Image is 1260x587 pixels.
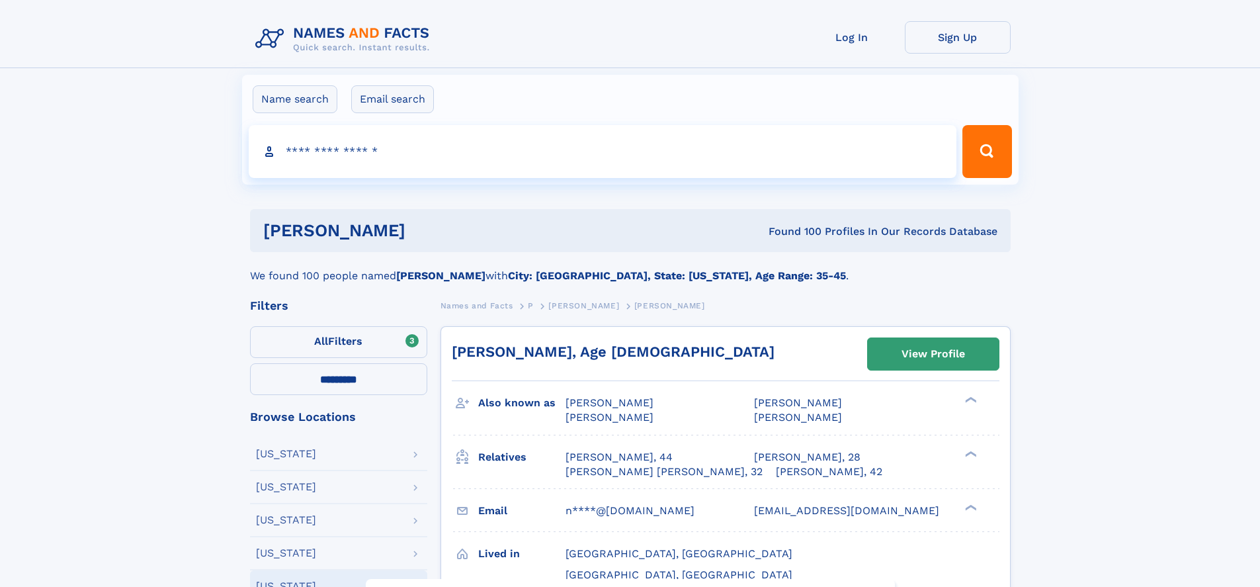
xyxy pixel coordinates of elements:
[250,21,441,57] img: Logo Names and Facts
[566,411,653,424] span: [PERSON_NAME]
[263,222,587,239] h1: [PERSON_NAME]
[754,396,842,409] span: [PERSON_NAME]
[776,465,882,479] a: [PERSON_NAME], 42
[566,547,792,560] span: [GEOGRAPHIC_DATA], [GEOGRAPHIC_DATA]
[528,301,534,310] span: P
[566,396,653,409] span: [PERSON_NAME]
[249,125,957,178] input: search input
[566,568,792,581] span: [GEOGRAPHIC_DATA], [GEOGRAPHIC_DATA]
[754,504,939,517] span: [EMAIL_ADDRESS][DOMAIN_NAME]
[314,335,328,347] span: All
[566,465,763,479] a: [PERSON_NAME] [PERSON_NAME], 32
[508,269,846,282] b: City: [GEOGRAPHIC_DATA], State: [US_STATE], Age Range: 35-45
[587,224,997,239] div: Found 100 Profiles In Our Records Database
[548,301,619,310] span: [PERSON_NAME]
[478,543,566,565] h3: Lived in
[478,500,566,522] h3: Email
[351,85,434,113] label: Email search
[478,446,566,469] h3: Relatives
[962,449,978,458] div: ❯
[256,515,316,525] div: [US_STATE]
[396,269,485,282] b: [PERSON_NAME]
[754,450,861,465] a: [PERSON_NAME], 28
[634,301,705,310] span: [PERSON_NAME]
[905,21,1011,54] a: Sign Up
[962,503,978,512] div: ❯
[250,252,1011,284] div: We found 100 people named with .
[452,343,775,360] a: [PERSON_NAME], Age [DEMOGRAPHIC_DATA]
[256,548,316,559] div: [US_STATE]
[962,396,978,404] div: ❯
[902,339,965,369] div: View Profile
[528,297,534,314] a: P
[754,411,842,424] span: [PERSON_NAME]
[250,326,427,358] label: Filters
[256,449,316,459] div: [US_STATE]
[250,411,427,423] div: Browse Locations
[478,392,566,414] h3: Also known as
[548,297,619,314] a: [PERSON_NAME]
[799,21,905,54] a: Log In
[566,450,673,465] a: [PERSON_NAME], 44
[962,125,1011,178] button: Search Button
[250,300,427,312] div: Filters
[253,85,337,113] label: Name search
[256,482,316,492] div: [US_STATE]
[868,338,999,370] a: View Profile
[441,297,513,314] a: Names and Facts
